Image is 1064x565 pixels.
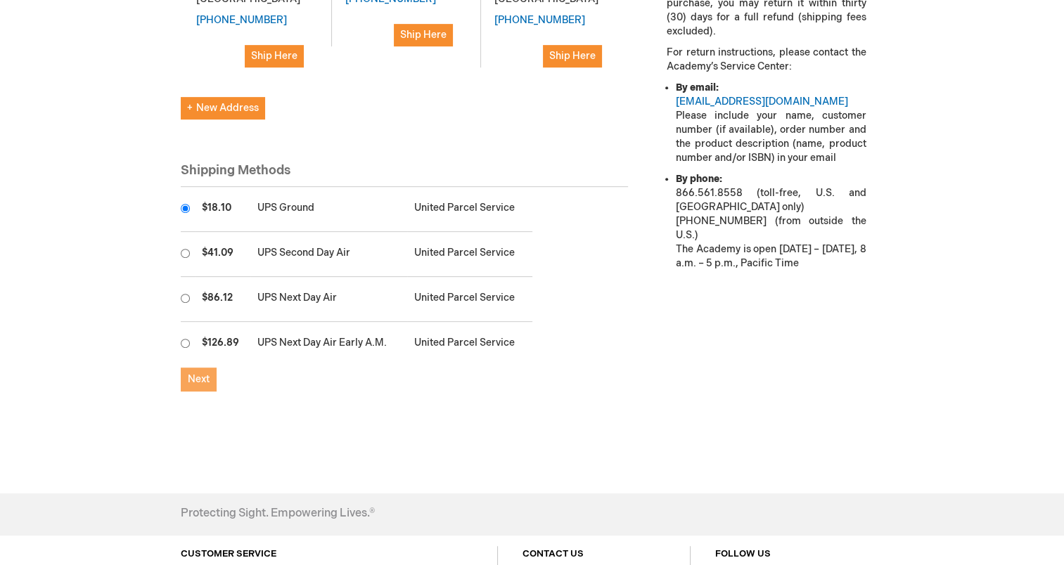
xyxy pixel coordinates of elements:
button: Ship Here [394,24,453,46]
button: New Address [181,97,265,119]
span: New Address [187,102,259,114]
a: CUSTOMER SERVICE [181,548,276,559]
td: UPS Second Day Air [250,232,407,277]
span: Ship Here [251,50,297,62]
strong: By phone: [676,173,722,185]
h4: Protecting Sight. Empowering Lives.® [181,507,375,520]
li: Please include your name, customer number (if available), order number and the product descriptio... [676,81,866,165]
a: FOLLOW US [715,548,771,559]
span: Next [188,373,210,385]
span: $18.10 [202,202,231,214]
td: UPS Next Day Air [250,277,407,322]
a: [PHONE_NUMBER] [196,14,287,26]
li: 866.561.8558 (toll-free, U.S. and [GEOGRAPHIC_DATA] only) [PHONE_NUMBER] (from outside the U.S.) ... [676,172,866,271]
td: United Parcel Service [407,187,532,232]
span: $126.89 [202,337,239,349]
td: UPS Ground [250,187,407,232]
span: $41.09 [202,247,233,259]
div: Shipping Methods [181,162,629,188]
a: [PHONE_NUMBER] [494,14,585,26]
strong: By email: [676,82,719,93]
span: Ship Here [400,29,447,41]
span: $86.12 [202,292,233,304]
a: [EMAIL_ADDRESS][DOMAIN_NAME] [676,96,848,108]
p: For return instructions, please contact the Academy’s Service Center: [667,46,866,74]
a: CONTACT US [523,548,584,559]
span: Ship Here [549,50,596,62]
td: United Parcel Service [407,277,532,322]
td: United Parcel Service [407,232,532,277]
button: Ship Here [245,45,304,67]
td: UPS Next Day Air Early A.M. [250,322,407,367]
button: Next [181,368,217,391]
button: Ship Here [543,45,602,67]
td: United Parcel Service [407,322,532,367]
